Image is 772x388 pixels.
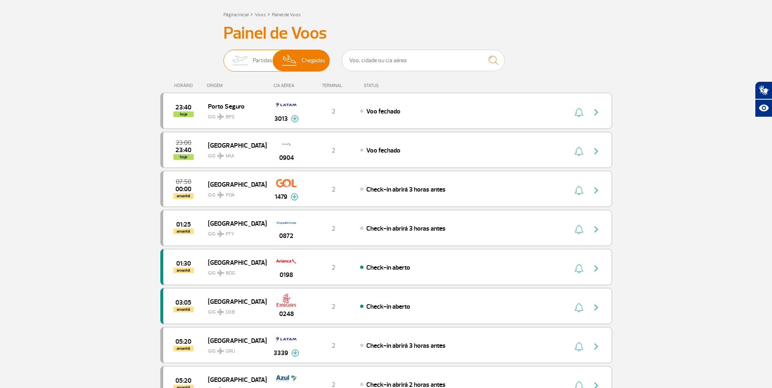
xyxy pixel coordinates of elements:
[226,192,235,199] span: POA
[279,309,294,319] span: 0248
[591,264,601,273] img: seta-direita-painel-voo.svg
[208,109,260,121] span: GIG
[332,185,335,194] span: 2
[575,225,583,234] img: sino-painel-voo.svg
[226,348,235,355] span: GRU
[173,346,194,351] span: amanhã
[575,107,583,117] img: sino-painel-voo.svg
[360,83,426,88] div: STATUS
[208,304,260,316] span: GIG
[591,107,601,117] img: seta-direita-painel-voo.svg
[274,114,288,124] span: 3013
[227,50,253,71] img: slider-embarque
[173,268,194,273] span: amanhã
[332,225,335,233] span: 2
[279,153,294,163] span: 0904
[207,83,266,88] div: ORIGEM
[575,342,583,351] img: sino-painel-voo.svg
[208,335,260,346] span: [GEOGRAPHIC_DATA]
[175,147,191,153] span: 2025-09-27 23:40:00
[175,186,191,192] span: 2025-09-28 00:00:00
[175,378,191,384] span: 2025-09-28 05:20:00
[575,303,583,312] img: sino-painel-voo.svg
[591,342,601,351] img: seta-direita-painel-voo.svg
[250,9,253,19] a: >
[366,107,400,116] span: Voo fechado
[273,348,288,358] span: 3339
[208,218,260,229] span: [GEOGRAPHIC_DATA]
[208,140,260,150] span: [GEOGRAPHIC_DATA]
[163,83,207,88] div: HORÁRIO
[176,140,191,146] span: 2025-09-27 23:00:00
[332,107,335,116] span: 2
[173,111,194,117] span: hoje
[255,12,266,18] a: Voos
[755,99,772,117] button: Abrir recursos assistivos.
[575,146,583,156] img: sino-painel-voo.svg
[366,146,400,155] span: Voo fechado
[575,185,583,195] img: sino-painel-voo.svg
[217,309,224,315] img: destiny_airplane.svg
[226,270,235,277] span: BOG
[217,192,224,198] img: destiny_airplane.svg
[291,193,298,201] img: mais-info-painel-voo.svg
[208,226,260,238] span: GIG
[342,50,505,71] input: Voo, cidade ou cia aérea
[291,349,299,357] img: mais-info-painel-voo.svg
[223,12,249,18] a: Página Inicial
[267,9,270,19] a: >
[226,309,235,316] span: DXB
[173,154,194,160] span: hoje
[176,261,191,266] span: 2025-09-28 01:30:00
[332,342,335,350] span: 2
[208,296,260,307] span: [GEOGRAPHIC_DATA]
[591,185,601,195] img: seta-direita-painel-voo.svg
[217,348,224,354] img: destiny_airplane.svg
[217,153,224,159] img: destiny_airplane.svg
[275,192,287,202] span: 1479
[278,50,302,71] img: slider-desembarque
[173,229,194,234] span: amanhã
[208,265,260,277] span: GIG
[332,264,335,272] span: 2
[266,83,307,88] div: CIA AÉREA
[591,303,601,312] img: seta-direita-painel-voo.svg
[175,339,191,344] span: 2025-09-28 05:20:00
[208,343,260,355] span: GIG
[272,12,301,18] a: Painel de Voos
[279,231,293,241] span: 0872
[280,270,293,280] span: 0198
[223,23,549,44] h3: Painel de Voos
[175,300,191,305] span: 2025-09-28 03:05:00
[291,115,299,122] img: mais-info-painel-voo.svg
[253,50,272,71] span: Partidas
[173,307,194,312] span: amanhã
[208,179,260,190] span: [GEOGRAPHIC_DATA]
[366,264,410,272] span: Check-in aberto
[173,193,194,199] span: amanhã
[332,146,335,155] span: 2
[591,225,601,234] img: seta-direita-painel-voo.svg
[366,185,446,194] span: Check-in abrirá 3 horas antes
[226,231,234,238] span: PTY
[302,50,325,71] span: Chegadas
[217,270,224,276] img: destiny_airplane.svg
[366,225,446,233] span: Check-in abrirá 3 horas antes
[226,153,234,160] span: MIA
[366,342,446,350] span: Check-in abrirá 3 horas antes
[217,231,224,237] img: destiny_airplane.svg
[307,83,360,88] div: TERMINAL
[366,303,410,311] span: Check-in aberto
[176,222,191,227] span: 2025-09-28 01:25:00
[575,264,583,273] img: sino-painel-voo.svg
[176,179,191,185] span: 2025-09-28 07:50:00
[208,187,260,199] span: GIG
[208,257,260,268] span: [GEOGRAPHIC_DATA]
[332,303,335,311] span: 2
[591,146,601,156] img: seta-direita-painel-voo.svg
[755,81,772,99] button: Abrir tradutor de língua de sinais.
[208,101,260,111] span: Porto Seguro
[208,148,260,160] span: GIG
[208,374,260,385] span: [GEOGRAPHIC_DATA]
[217,113,224,120] img: destiny_airplane.svg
